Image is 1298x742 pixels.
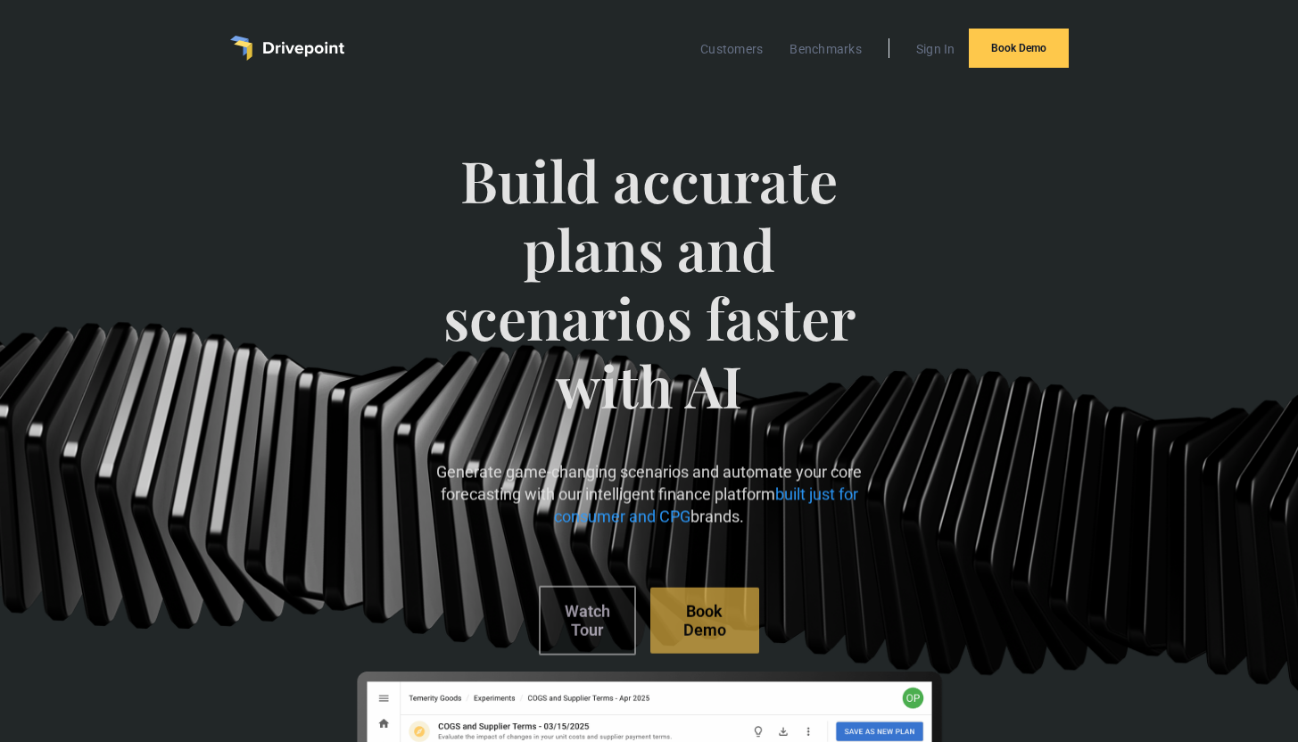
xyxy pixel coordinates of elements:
[428,146,870,456] span: Build accurate plans and scenarios faster with AI
[230,36,344,61] a: home
[650,587,760,653] a: Book Demo
[539,585,636,655] a: Watch Tour
[691,37,772,61] a: Customers
[969,29,1069,68] a: Book Demo
[428,461,870,529] p: Generate game-changing scenarios and automate your core forecasting with our intelligent finance ...
[907,37,964,61] a: Sign In
[781,37,871,61] a: Benchmarks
